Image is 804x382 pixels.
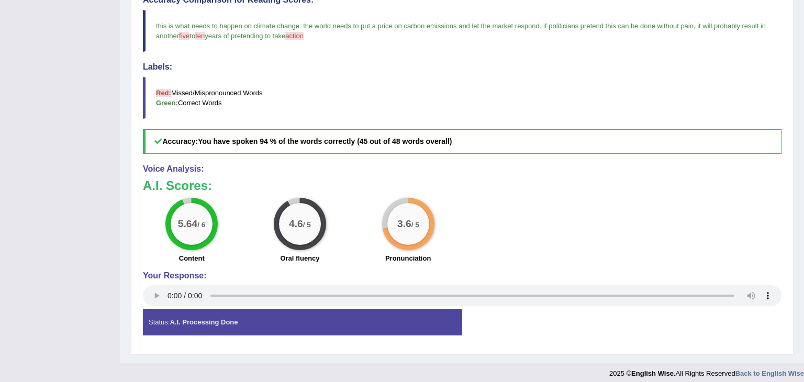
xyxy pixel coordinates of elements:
big: 5.64 [178,218,197,230]
span: to [189,32,195,40]
span: this is what needs to happen on climate change [156,22,299,30]
div: Status: [143,309,462,335]
span: five [179,32,189,40]
big: 3.6 [397,218,411,230]
b: You have spoken 94 % of the words correctly (45 out of 48 words overall) [198,137,452,145]
big: 4.6 [289,218,303,230]
label: Oral fluency [280,253,319,263]
label: Content [179,253,205,263]
small: / 6 [197,221,205,229]
label: Pronunciation [385,253,431,263]
h4: Voice Analysis: [143,164,781,174]
span: action [285,32,304,40]
span: , [694,22,696,30]
b: Green: [156,99,178,107]
span: : [299,22,301,30]
a: Back to English Wise [735,369,804,377]
small: / 5 [303,221,311,229]
span: years of pretending to take [205,32,285,40]
h5: Accuracy: [143,129,781,154]
span: ten [195,32,205,40]
strong: English Wise. [631,369,675,377]
b: Red: [156,89,171,97]
b: A.I. Scores: [143,178,212,193]
h4: Your Response: [143,271,781,280]
div: 2025 © All Rights Reserved [609,363,804,378]
blockquote: Missed/Mispronounced Words Correct Words [143,77,781,119]
span: . [540,22,542,30]
span: if politicians pretend this can be done without pain [543,22,694,30]
strong: A.I. Processing Done [170,318,238,326]
small: / 5 [411,221,419,229]
span: the world needs to put a price on carbon emissions and let the market respond [303,22,540,30]
h4: Labels: [143,62,781,72]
